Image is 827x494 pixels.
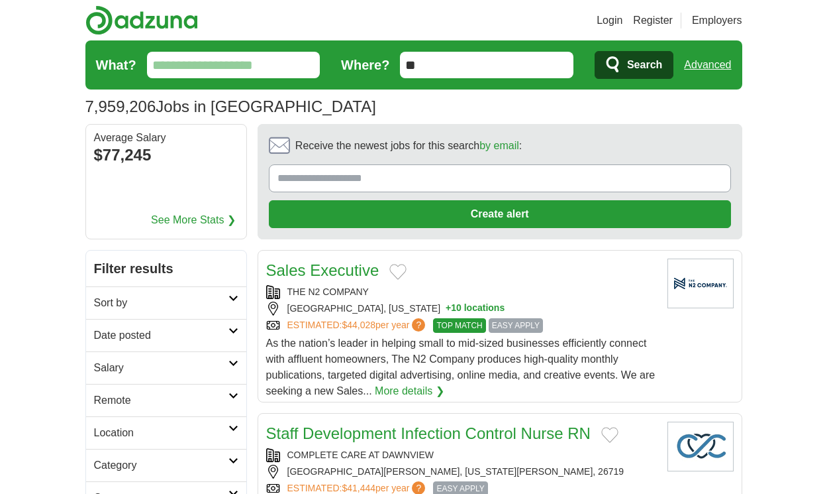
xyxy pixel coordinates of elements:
div: [GEOGRAPHIC_DATA], [US_STATE] [266,302,657,316]
h2: Location [94,425,228,441]
span: Search [627,52,662,78]
span: EASY APPLY [489,318,543,333]
label: Where? [341,55,389,75]
div: THE N2 COMPANY [266,285,657,299]
a: Login [597,13,622,29]
a: Sort by [86,286,246,319]
button: Search [595,51,673,79]
a: Location [86,416,246,449]
img: Adzuna logo [85,5,198,35]
span: $44,028 [342,320,375,330]
h2: Salary [94,360,228,376]
h2: Category [94,458,228,473]
a: Date posted [86,319,246,351]
a: Employers [692,13,742,29]
div: [GEOGRAPHIC_DATA][PERSON_NAME], [US_STATE][PERSON_NAME], 26719 [266,465,657,479]
span: Receive the newest jobs for this search : [295,138,522,154]
a: Remote [86,384,246,416]
a: Salary [86,351,246,384]
h2: Sort by [94,295,228,311]
a: Register [633,13,673,29]
img: Company logo [667,422,734,471]
div: Average Salary [94,133,238,143]
a: See More Stats ❯ [151,212,236,228]
span: + [446,302,451,316]
a: by email [479,140,519,151]
span: TOP MATCH [433,318,485,333]
h2: Filter results [86,251,246,286]
a: Advanced [684,52,731,78]
span: ? [412,318,425,332]
span: $41,444 [342,483,375,493]
button: Add to favorite jobs [601,427,618,443]
button: +10 locations [446,302,505,316]
a: Category [86,449,246,481]
a: Sales Executive [266,261,379,279]
h1: Jobs in [GEOGRAPHIC_DATA] [85,97,376,115]
h2: Remote [94,393,228,408]
a: More details ❯ [375,383,444,399]
label: What? [96,55,136,75]
span: As the nation’s leader in helping small to mid-sized businesses efficiently connect with affluent... [266,338,656,397]
a: Staff Development Infection Control Nurse RN [266,424,591,442]
div: COMPLETE CARE AT DAWNVIEW [266,448,657,462]
h2: Date posted [94,328,228,343]
a: ESTIMATED:$44,028per year? [287,318,428,333]
button: Add to favorite jobs [389,264,407,280]
img: Company logo [667,259,734,308]
span: 7,959,206 [85,95,156,119]
button: Create alert [269,200,731,228]
div: $77,245 [94,143,238,167]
